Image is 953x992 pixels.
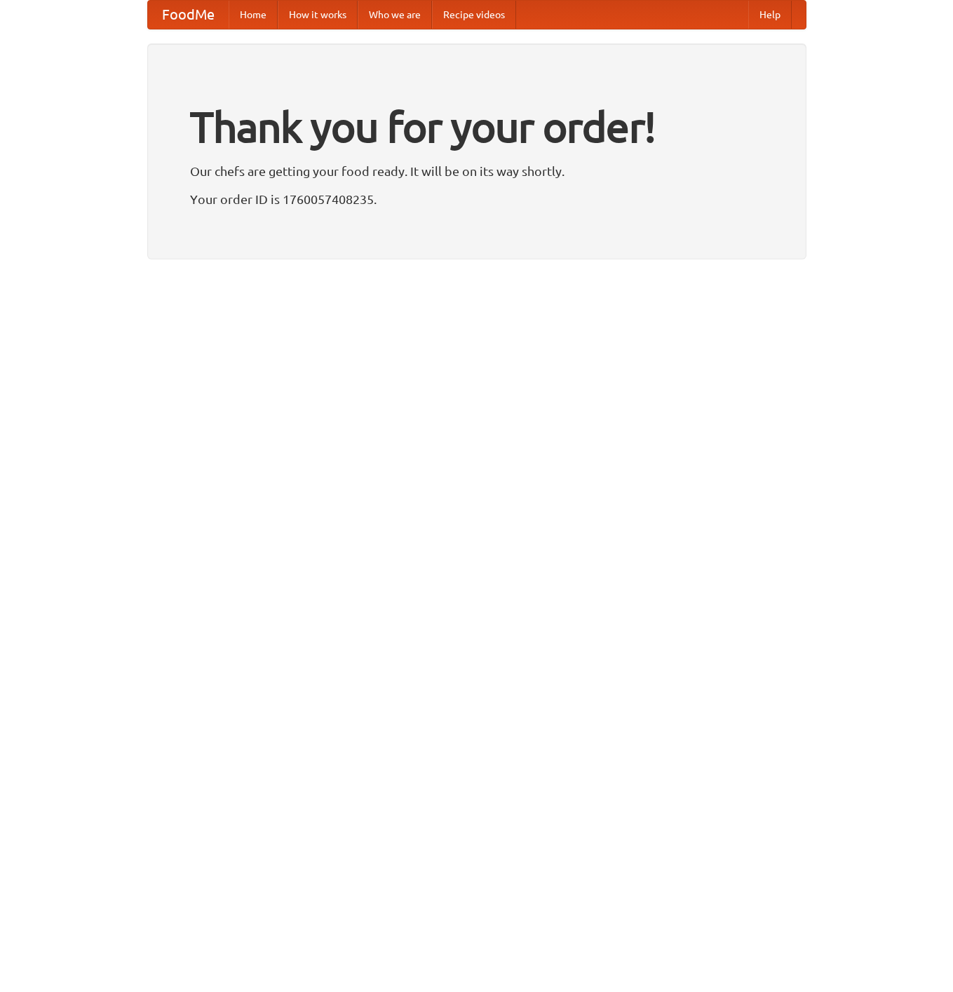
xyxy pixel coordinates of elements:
a: Who we are [358,1,432,29]
h1: Thank you for your order! [190,93,764,161]
a: How it works [278,1,358,29]
a: Help [748,1,792,29]
a: Home [229,1,278,29]
a: Recipe videos [432,1,516,29]
a: FoodMe [148,1,229,29]
p: Your order ID is 1760057408235. [190,189,764,210]
p: Our chefs are getting your food ready. It will be on its way shortly. [190,161,764,182]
